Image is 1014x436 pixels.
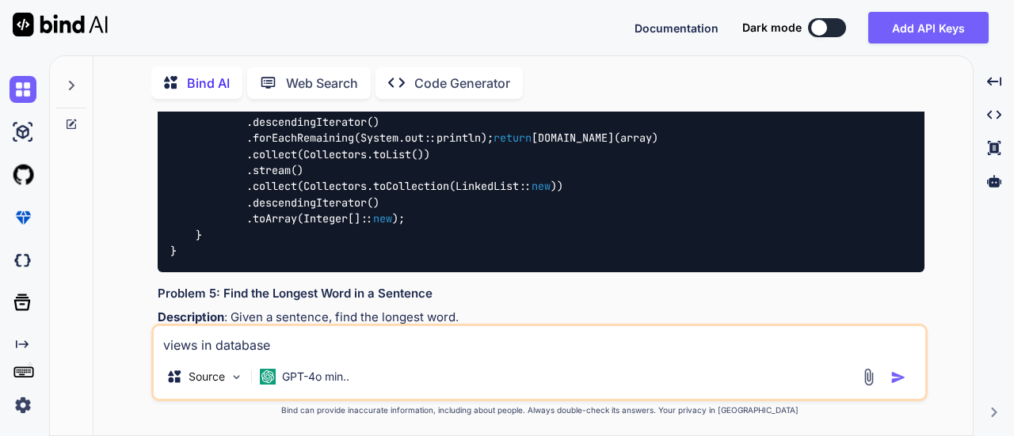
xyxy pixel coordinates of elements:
[10,392,36,419] img: settings
[187,74,230,93] p: Bind AI
[286,74,358,93] p: Web Search
[414,74,510,93] p: Code Generator
[151,404,928,416] p: Bind can provide inaccurate information, including about people. Always double-check its answers....
[10,161,36,188] img: githubLight
[513,99,576,113] span: LinkedList
[890,370,906,385] img: icon
[494,131,532,146] span: return
[10,204,36,231] img: premium
[189,369,225,385] p: Source
[487,99,506,113] span: new
[373,212,392,226] span: new
[154,326,925,354] textarea: views in database
[868,12,989,44] button: Add API Keys
[230,370,243,384] img: Pick Models
[10,119,36,146] img: ai-studio
[158,309,924,327] p: : Given a sentence, find the longest word.
[282,369,349,385] p: GPT-4o min..
[742,20,802,36] span: Dark mode
[158,285,924,303] h3: Problem 5: Find the Longest Word in a Sentence
[532,180,551,194] span: new
[170,17,709,260] code: java.util.Arrays; { { Integer[] inputArray = { , , , , }; Integer[] reversedArray = reverseArray(...
[260,369,276,385] img: GPT-4o mini
[13,13,108,36] img: Bind AI
[10,247,36,274] img: darkCloudIdeIcon
[860,368,878,386] img: attachment
[158,309,224,324] strong: Description
[635,20,719,36] button: Documentation
[635,21,719,35] span: Documentation
[10,76,36,103] img: chat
